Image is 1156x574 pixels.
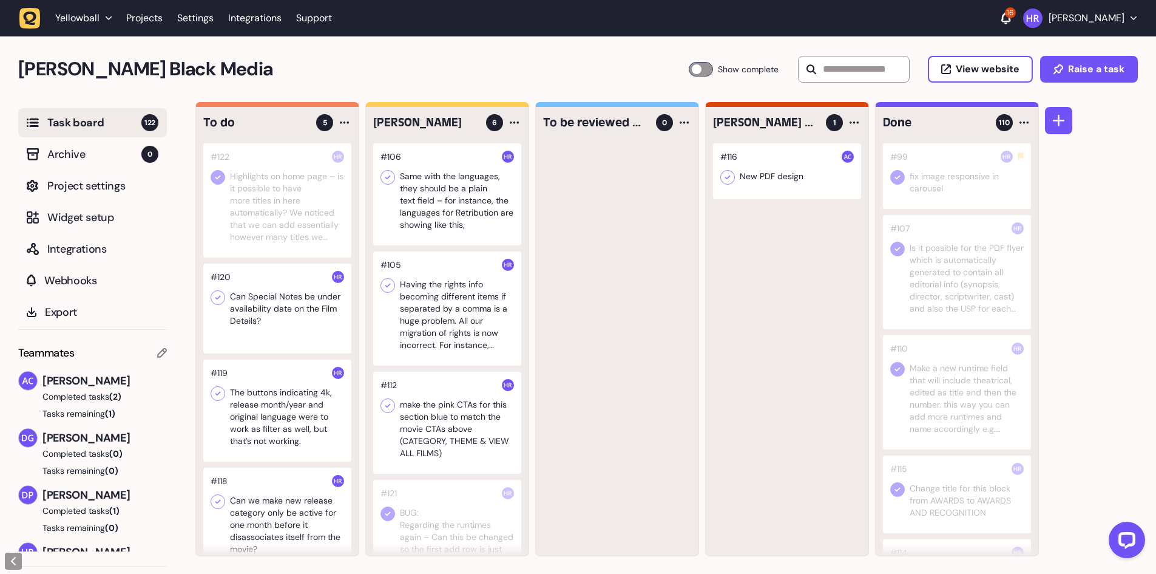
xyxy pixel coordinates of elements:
button: View website [928,56,1033,83]
img: Harry Robinson [332,475,344,487]
h4: To be reviewed by Yellowball [543,114,647,131]
span: [PERSON_NAME] [42,429,167,446]
span: Project settings [47,177,158,194]
span: Yellowball [55,12,100,24]
button: Tasks remaining(0) [18,522,167,534]
a: Integrations [228,7,282,29]
span: (1) [109,505,120,516]
span: (1) [105,408,115,419]
img: Harry Robinson [502,487,514,499]
button: Tasks remaining(0) [18,465,167,477]
span: (2) [109,391,121,402]
span: Widget setup [47,209,158,226]
h4: To do [203,114,308,131]
button: Integrations [18,234,167,264]
img: Harry Robinson [332,271,344,283]
span: Teammates [18,344,75,361]
img: Dan Pearson [19,486,37,504]
span: 5 [323,117,327,128]
span: Export [45,304,158,321]
img: Ameet Chohan [842,151,854,163]
img: Harry Robinson [332,367,344,379]
img: Harry Robinson [1023,9,1043,28]
span: 0 [662,117,667,128]
a: Projects [126,7,163,29]
img: Harry Robinson [1012,547,1024,559]
span: 110 [999,117,1010,128]
button: Archive0 [18,140,167,169]
p: [PERSON_NAME] [1049,12,1124,24]
span: [PERSON_NAME] [42,544,167,561]
span: 6 [492,117,497,128]
button: Widget setup [18,203,167,232]
iframe: LiveChat chat widget [1099,517,1150,568]
span: [PERSON_NAME] [42,372,167,389]
span: Archive [47,146,141,163]
button: Completed tasks(0) [18,448,157,460]
button: Completed tasks(2) [18,391,157,403]
span: (0) [105,465,118,476]
img: Harry Robinson [19,543,37,561]
img: Harry Robinson [1001,151,1013,163]
button: Webhooks [18,266,167,295]
h4: Harry [373,114,478,131]
span: 122 [141,114,158,131]
span: Task board [47,114,141,131]
span: [PERSON_NAME] [42,487,167,504]
img: Harry Robinson [1012,222,1024,234]
span: Integrations [47,241,158,258]
h4: Done [883,114,987,131]
span: (0) [109,448,123,459]
button: Completed tasks(1) [18,505,157,517]
button: Project settings [18,171,167,200]
span: View website [956,64,1019,74]
button: Yellowball [19,7,119,29]
button: [PERSON_NAME] [1023,9,1137,28]
h2: Penny Black Media [18,55,689,84]
img: Harry Robinson [332,151,344,163]
span: (0) [105,522,118,533]
button: Export [18,298,167,327]
img: Harry Robinson [1012,343,1024,355]
button: Raise a task [1040,56,1138,83]
img: Ameet Chohan [19,372,37,390]
span: 0 [141,146,158,163]
img: Harry Robinson [1012,463,1024,475]
div: 16 [1005,7,1016,18]
span: Show complete [718,62,779,77]
img: Harry Robinson [502,151,514,163]
h4: Ameet / Dan [713,114,817,131]
img: Harry Robinson [502,379,514,391]
img: Harry Robinson [502,259,514,271]
img: David Groombridge [19,429,37,447]
span: Raise a task [1068,64,1124,74]
button: Tasks remaining(1) [18,408,167,420]
button: Task board122 [18,108,167,137]
span: 1 [833,117,836,128]
span: Webhooks [44,272,158,289]
a: Settings [177,7,214,29]
a: Support [296,12,332,24]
